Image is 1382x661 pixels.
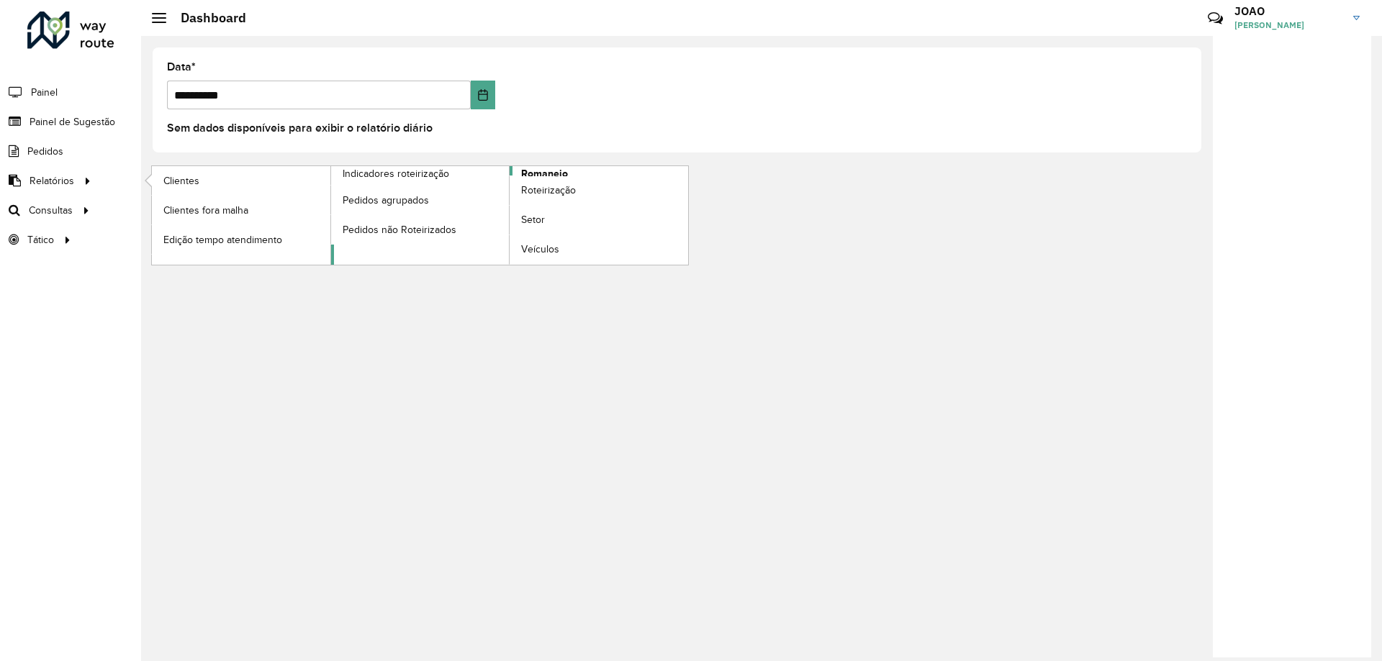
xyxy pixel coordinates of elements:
[31,85,58,100] span: Painel
[30,114,115,129] span: Painel de Sugestão
[331,186,510,214] a: Pedidos agrupados
[510,206,688,234] a: Setor
[152,166,330,195] a: Clientes
[521,183,576,198] span: Roteirização
[27,232,54,247] span: Tático
[521,166,568,181] span: Romaneio
[152,225,330,254] a: Edição tempo atendimento
[331,215,510,244] a: Pedidos não Roteirizados
[521,212,545,227] span: Setor
[331,166,689,265] a: Romaneio
[510,235,688,264] a: Veículos
[29,203,73,218] span: Consultas
[167,119,433,137] label: Sem dados disponíveis para exibir o relatório diário
[166,10,246,26] h2: Dashboard
[1200,3,1231,34] a: Contato Rápido
[471,81,496,109] button: Choose Date
[343,193,429,208] span: Pedidos agrupados
[521,242,559,257] span: Veículos
[343,222,456,237] span: Pedidos não Roteirizados
[510,176,688,205] a: Roteirização
[27,144,63,159] span: Pedidos
[30,173,74,188] span: Relatórios
[163,203,248,218] span: Clientes fora malha
[343,166,449,181] span: Indicadores roteirização
[163,232,282,247] span: Edição tempo atendimento
[163,173,199,188] span: Clientes
[167,58,196,76] label: Data
[152,166,510,265] a: Indicadores roteirização
[152,196,330,224] a: Clientes fora malha
[1234,4,1342,18] h3: JOAO
[1234,19,1342,32] span: [PERSON_NAME]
